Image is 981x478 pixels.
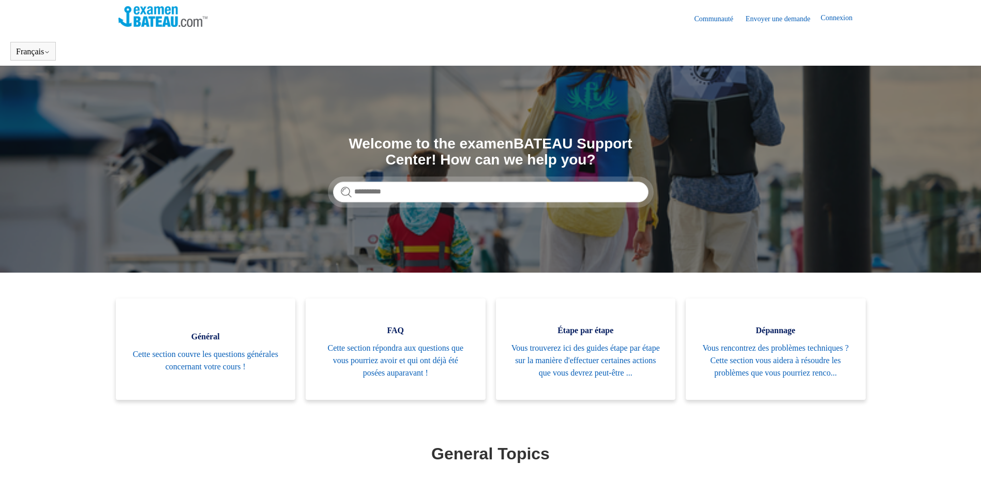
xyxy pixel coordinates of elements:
[821,12,863,25] a: Connexion
[118,441,863,466] h1: General Topics
[333,136,648,168] h1: Welcome to the examenBATEAU Support Center! How can we help you?
[321,324,470,337] span: FAQ
[131,331,280,343] span: Général
[686,298,866,400] a: Dépannage Vous rencontrez des problèmes techniques ? Cette section vous aidera à résoudre les pro...
[701,342,850,379] span: Vous rencontrez des problèmes techniques ? Cette section vous aidera à résoudre les problèmes que...
[306,298,486,400] a: FAQ Cette section répondra aux questions que vous pourriez avoir et qui ont déjà été posées aupar...
[694,13,743,24] a: Communauté
[321,342,470,379] span: Cette section répondra aux questions que vous pourriez avoir et qui ont déjà été posées auparavant !
[701,324,850,337] span: Dépannage
[131,348,280,373] span: Cette section couvre les questions générales concernant votre cours !
[333,182,648,202] input: Rechercher
[118,6,208,27] img: Page d’accueil du Centre d’aide Examen Bateau
[746,13,821,24] a: Envoyer une demande
[511,324,660,337] span: Étape par étape
[116,298,296,400] a: Général Cette section couvre les questions générales concernant votre cours !
[511,342,660,379] span: Vous trouverez ici des guides étape par étape sur la manière d'effectuer certaines actions que vo...
[16,47,50,56] button: Français
[496,298,676,400] a: Étape par étape Vous trouverez ici des guides étape par étape sur la manière d'effectuer certaine...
